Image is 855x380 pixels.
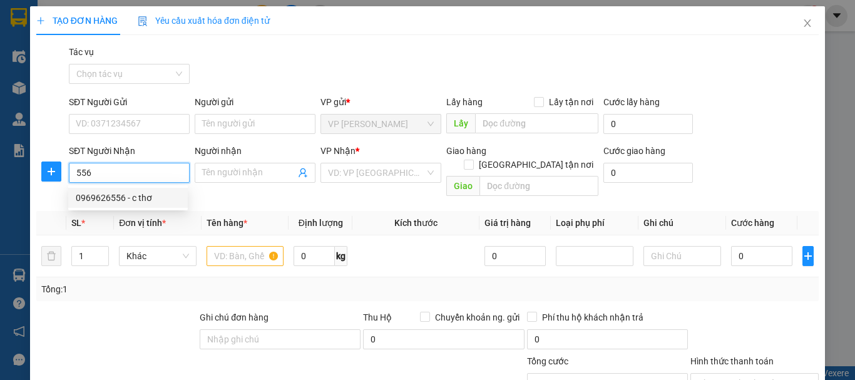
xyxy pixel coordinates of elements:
[790,6,825,41] button: Close
[803,251,813,261] span: plus
[479,176,598,196] input: Dọc đường
[446,113,475,133] span: Lấy
[446,97,483,107] span: Lấy hàng
[41,246,61,266] button: delete
[200,312,269,322] label: Ghi chú đơn hàng
[603,97,660,107] label: Cước lấy hàng
[527,356,568,366] span: Tổng cước
[394,218,438,228] span: Kích thước
[551,211,638,235] th: Loại phụ phí
[126,247,189,265] span: Khác
[603,146,665,156] label: Cước giao hàng
[138,16,270,26] span: Yêu cầu xuất hóa đơn điện tử
[195,144,315,158] div: Người nhận
[68,188,188,208] div: 0969626556 - c thơ
[537,311,648,324] span: Phí thu hộ khách nhận trả
[603,114,693,134] input: Cước lấy hàng
[638,211,726,235] th: Ghi chú
[36,16,118,26] span: TẠO ĐƠN HÀNG
[299,218,343,228] span: Định lượng
[731,218,774,228] span: Cước hàng
[71,218,81,228] span: SL
[42,167,61,177] span: plus
[475,113,598,133] input: Dọc đường
[69,144,190,158] div: SĐT Người Nhận
[320,146,356,156] span: VP Nhận
[119,218,166,228] span: Đơn vị tính
[195,95,315,109] div: Người gửi
[207,246,284,266] input: VD: Bàn, Ghế
[446,146,486,156] span: Giao hàng
[363,312,392,322] span: Thu Hộ
[76,191,180,205] div: 0969626556 - c thơ
[446,176,479,196] span: Giao
[207,218,247,228] span: Tên hàng
[603,163,693,183] input: Cước giao hàng
[41,162,61,182] button: plus
[69,95,190,109] div: SĐT Người Gửi
[298,168,308,178] span: user-add
[36,16,45,25] span: plus
[484,218,531,228] span: Giá trị hàng
[802,18,812,28] span: close
[802,246,814,266] button: plus
[69,47,94,57] label: Tác vụ
[430,311,525,324] span: Chuyển khoản ng. gửi
[328,115,434,133] span: VP Ngọc Hồi
[690,356,774,366] label: Hình thức thanh toán
[320,95,441,109] div: VP gửi
[484,246,546,266] input: 0
[200,329,361,349] input: Ghi chú đơn hàng
[41,282,331,296] div: Tổng: 1
[335,246,347,266] span: kg
[544,95,598,109] span: Lấy tận nơi
[138,16,148,26] img: icon
[643,246,721,266] input: Ghi Chú
[474,158,598,172] span: [GEOGRAPHIC_DATA] tận nơi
